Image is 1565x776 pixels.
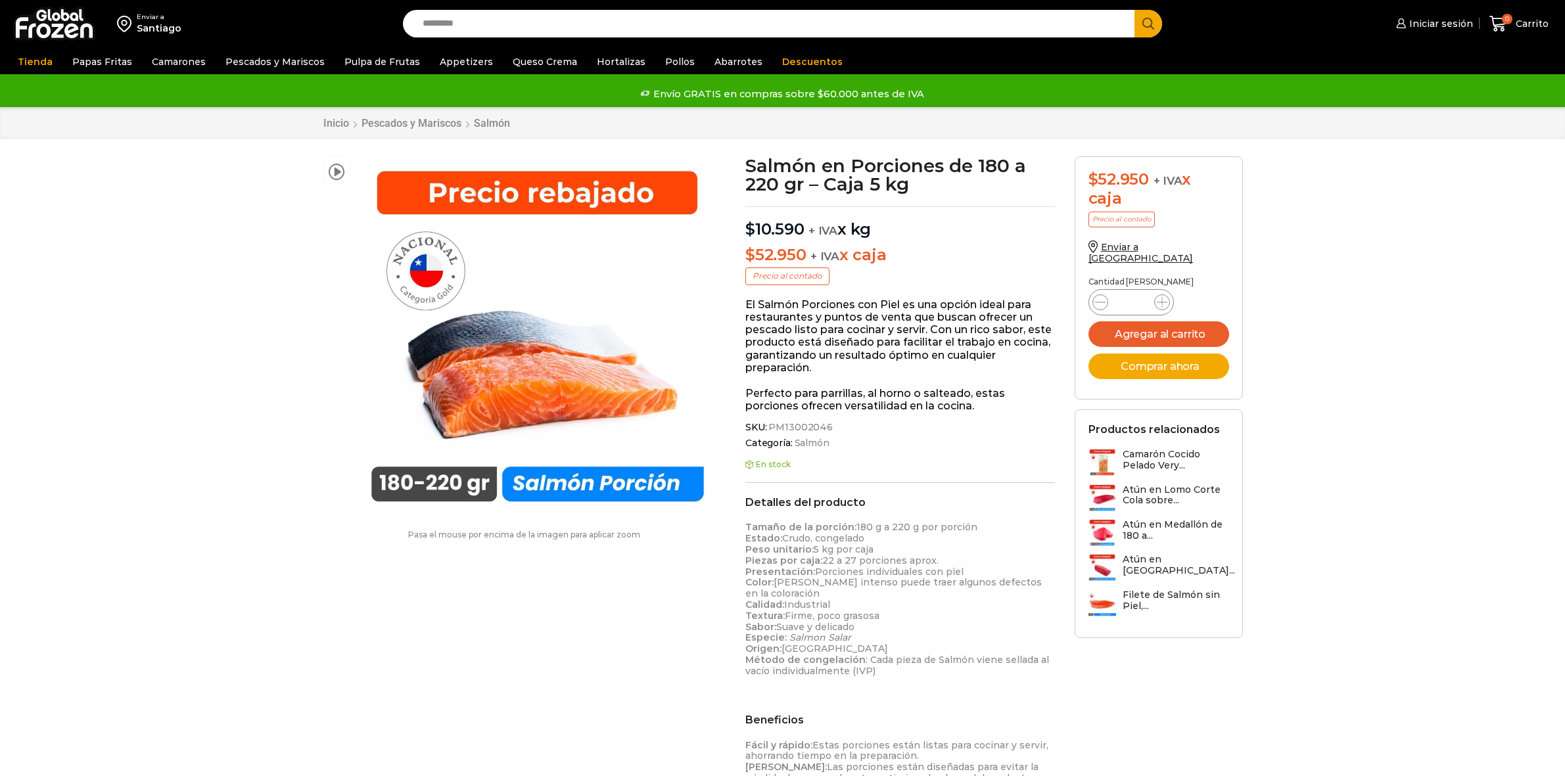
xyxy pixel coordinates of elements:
strong: Textura: [745,610,785,622]
button: Search button [1134,10,1162,37]
a: Appetizers [433,49,500,74]
a: Pescados y Mariscos [361,117,462,129]
strong: Piezas por caja: [745,555,822,566]
strong: Origen: [745,643,782,654]
strong: Tamaño de la porción: [745,521,856,533]
p: Perfecto para parrillas, al horno o salteado, estas porciones ofrecen versatilidad en la cocina. [745,387,1055,412]
h3: Filete de Salmón sin Piel,... [1123,589,1229,612]
strong: [PERSON_NAME]: [745,761,827,773]
h2: Beneficios [745,714,1055,726]
button: Comprar ahora [1088,354,1229,379]
img: address-field-icon.svg [117,12,137,35]
div: x caja [1088,170,1229,208]
span: 0 [1502,14,1512,24]
span: SKU: [745,422,1055,433]
h3: Atún en Medallón de 180 a... [1123,519,1229,541]
div: Santiago [137,22,181,35]
span: PM13002046 [766,422,833,433]
a: Pulpa de Frutas [338,49,427,74]
a: Descuentos [776,49,849,74]
a: Atún en [GEOGRAPHIC_DATA]... [1088,554,1235,582]
a: Pollos [659,49,701,74]
a: Camarones [145,49,212,74]
img: salmon porcion [357,156,718,517]
a: Tienda [11,49,59,74]
strong: Calidad: [745,599,784,610]
a: Salmón [473,117,511,129]
p: x kg [745,206,1055,239]
a: Iniciar sesión [1393,11,1473,37]
strong: Sabor: [745,621,776,633]
a: Enviar a [GEOGRAPHIC_DATA] [1088,241,1194,264]
p: x caja [745,246,1055,265]
span: Carrito [1512,17,1549,30]
span: + IVA [810,250,839,263]
span: $ [1088,170,1098,189]
p: 180 g a 220 g por porción Crudo, congelado 5 kg por caja 22 a 27 porciones aprox. Porciones indiv... [745,522,1055,676]
a: Atún en Medallón de 180 a... [1088,519,1229,547]
a: Atún en Lomo Corte Cola sobre... [1088,484,1229,513]
span: Categoría: [745,438,1055,449]
a: Queso Crema [506,49,584,74]
a: Filete de Salmón sin Piel,... [1088,589,1229,618]
bdi: 52.950 [745,245,806,264]
span: $ [745,219,755,239]
strong: Especie: [745,631,787,643]
bdi: 52.950 [1088,170,1149,189]
strong: Presentación: [745,566,815,578]
span: $ [745,245,755,264]
strong: Estado: [745,532,782,544]
a: Pescados y Mariscos [219,49,331,74]
h2: Detalles del producto [745,496,1055,509]
a: Hortalizas [590,49,652,74]
a: Abarrotes [708,49,769,74]
a: Salmón [793,438,829,449]
strong: Peso unitario: [745,543,814,555]
nav: Breadcrumb [323,117,511,129]
span: + IVA [1154,174,1182,187]
strong: Color: [745,576,774,588]
h3: Atún en Lomo Corte Cola sobre... [1123,484,1229,507]
em: Salmon Salar [789,631,851,643]
span: Iniciar sesión [1406,17,1473,30]
div: Enviar a [137,12,181,22]
a: Camarón Cocido Pelado Very... [1088,449,1229,477]
span: + IVA [808,224,837,237]
p: Precio al contado [1088,212,1155,227]
h2: Productos relacionados [1088,423,1220,436]
a: 0 Carrito [1486,9,1552,39]
a: Inicio [323,117,350,129]
strong: Método de congelación [745,654,866,666]
h1: Salmón en Porciones de 180 a 220 gr – Caja 5 kg [745,156,1055,193]
p: Cantidad [PERSON_NAME] [1088,277,1229,286]
input: Product quantity [1119,293,1144,311]
p: Precio al contado [745,267,829,285]
h3: Atún en [GEOGRAPHIC_DATA]... [1123,554,1235,576]
p: El Salmón Porciones con Piel es una opción ideal para restaurantes y puntos de venta que buscan o... [745,298,1055,374]
p: Pasa el mouse por encima de la imagen para aplicar zoom [323,530,726,539]
p: En stock [745,460,1055,469]
strong: Fácil y rápido: [745,739,812,751]
bdi: 10.590 [745,219,804,239]
button: Agregar al carrito [1088,321,1229,347]
a: Papas Fritas [66,49,139,74]
h3: Camarón Cocido Pelado Very... [1123,449,1229,471]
